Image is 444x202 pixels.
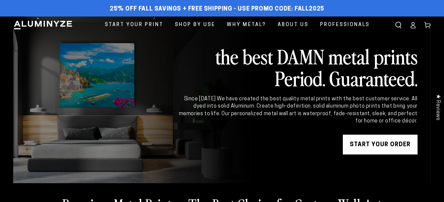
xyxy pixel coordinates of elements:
a: Start Your Print [100,17,168,33]
div: Click to open Judge.me floating reviews tab [431,89,444,125]
span: Why Metal? [227,20,266,29]
span: Shop By Use [175,20,215,29]
span: Professionals [320,20,370,29]
span: About Us [278,20,308,29]
a: START YOUR Order [343,135,418,154]
a: About Us [273,17,313,33]
a: Professionals [315,17,375,33]
a: Why Metal? [222,17,271,33]
img: Aluminyze [13,20,73,30]
summary: Search our site [391,18,406,32]
span: 25% off FALL Savings + Free Shipping - Use Promo Code: FALL2025 [110,6,324,13]
a: Shop By Use [170,17,220,33]
span: Start Your Print [105,20,163,29]
div: Since [DATE] We have created the best quality metal prints with the best customer service. All dy... [178,95,418,125]
h2: the best DAMN metal prints Period. Guaranteed. [178,45,418,89]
